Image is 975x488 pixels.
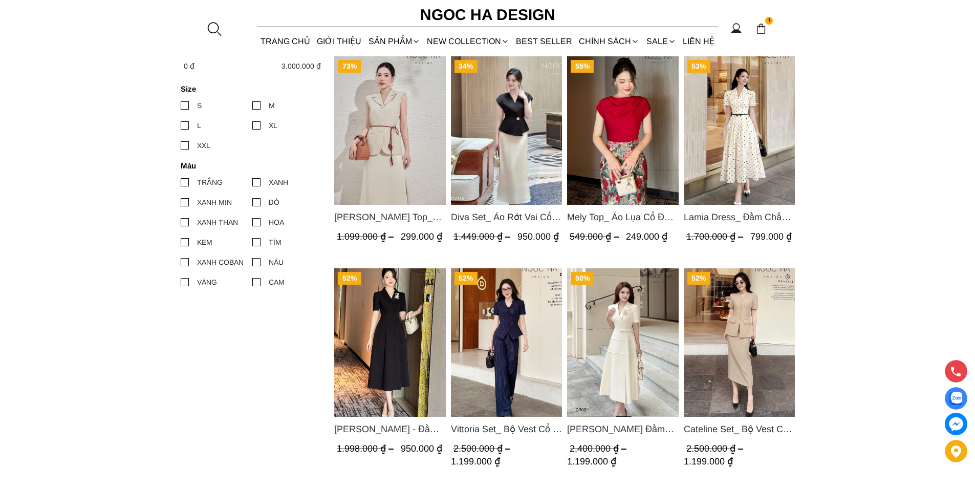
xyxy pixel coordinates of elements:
[334,422,446,436] a: Link to Irene Dress - Đầm Vest Dáng Xòe Kèm Đai D713
[643,28,679,55] a: SALE
[365,28,423,55] div: SẢN PHẨM
[181,84,317,93] h4: Size
[686,231,745,242] span: 1.700.000 ₫
[337,231,396,242] span: 1.099.000 ₫
[453,231,512,242] span: 1.449.000 ₫
[184,62,194,70] span: 0 ₫
[683,210,795,224] a: Link to Lamia Dress_ Đầm Chấm Bi Cổ Vest Màu Kem D1003
[453,443,512,454] span: 2.500.000 ₫
[197,100,202,111] div: S
[945,387,967,410] a: Display image
[334,268,446,417] a: Product image - Irene Dress - Đầm Vest Dáng Xòe Kèm Đai D713
[269,257,284,268] div: NÂU
[567,210,679,224] span: Mely Top_ Áo Lụa Cổ Đổ Rớt Vai A003
[450,210,562,224] span: Diva Set_ Áo Rớt Vai Cổ V, Chân Váy Lụa Đuôi Cá A1078+CV134
[755,23,767,34] img: img-CART-ICON-ksit0nf1
[517,231,558,242] span: 950.000 ₫
[257,28,314,55] a: TRANG CHỦ
[197,237,212,248] div: KEM
[450,268,562,417] img: Vittoria Set_ Bộ Vest Cổ V Quần Suông Kẻ Sọc BQ013
[450,268,562,417] a: Product image - Vittoria Set_ Bộ Vest Cổ V Quần Suông Kẻ Sọc BQ013
[567,456,616,466] span: 1.199.000 ₫
[401,231,442,242] span: 299.000 ₫
[567,210,679,224] a: Link to Mely Top_ Áo Lụa Cổ Đổ Rớt Vai A003
[567,268,679,417] a: Product image - Louisa Dress_ Đầm Cổ Vest Cài Hoa Tùng May Gân Nổi Kèm Đai Màu Bee D952
[197,140,210,151] div: XXL
[567,422,679,436] span: [PERSON_NAME] Đầm Cổ Vest Cài Hoa Tùng May Gân Nổi Kèm Đai Màu Bee D952
[567,268,679,417] img: Louisa Dress_ Đầm Cổ Vest Cài Hoa Tùng May Gân Nổi Kèm Đai Màu Bee D952
[269,120,277,131] div: XL
[269,237,281,248] div: TÍM
[197,177,223,188] div: TRẮNG
[450,210,562,224] a: Link to Diva Set_ Áo Rớt Vai Cổ V, Chân Váy Lụa Đuôi Cá A1078+CV134
[750,231,791,242] span: 799.000 ₫
[269,177,288,188] div: XANH
[683,210,795,224] span: Lamia Dress_ Đầm Chấm Bi Cổ Vest Màu Kem D1003
[269,100,275,111] div: M
[197,217,238,228] div: XANH THAN
[334,268,446,417] img: Irene Dress - Đầm Vest Dáng Xòe Kèm Đai D713
[683,56,795,205] img: Lamia Dress_ Đầm Chấm Bi Cổ Vest Màu Kem D1003
[197,257,244,268] div: XANH COBAN
[281,62,321,70] span: 3.000.000 ₫
[570,231,621,242] span: 549.000 ₫
[450,422,562,436] span: Vittoria Set_ Bộ Vest Cổ V Quần Suông Kẻ Sọc BQ013
[679,28,718,55] a: LIÊN HỆ
[683,456,732,466] span: 1.199.000 ₫
[401,443,442,454] span: 950.000 ₫
[314,28,365,55] a: GIỚI THIỆU
[683,56,795,205] a: Product image - Lamia Dress_ Đầm Chấm Bi Cổ Vest Màu Kem D1003
[683,268,795,417] img: Cateline Set_ Bộ Vest Cổ V Đính Cúc Nhí Chân Váy Bút Chì BJ127
[334,56,446,205] img: Audrey Top_ Áo Vest Linen Dáng Suông A1074
[576,28,643,55] div: Chính sách
[567,56,679,205] a: Product image - Mely Top_ Áo Lụa Cổ Đổ Rớt Vai A003
[197,277,217,288] div: VÀNG
[334,210,446,224] span: [PERSON_NAME] Top_ Áo Vest Linen Dáng Suông A1074
[450,56,562,205] a: Product image - Diva Set_ Áo Rớt Vai Cổ V, Chân Váy Lụa Đuôi Cá A1078+CV134
[334,56,446,205] a: Product image - Audrey Top_ Áo Vest Linen Dáng Suông A1074
[337,443,396,454] span: 1.998.000 ₫
[765,17,773,25] span: 1
[411,3,565,27] a: Ngoc Ha Design
[269,197,279,208] div: ĐỎ
[334,422,446,436] span: [PERSON_NAME] - Đầm Vest Dáng Xòe Kèm Đai D713
[450,56,562,205] img: Diva Set_ Áo Rớt Vai Cổ V, Chân Váy Lụa Đuôi Cá A1078+CV134
[683,268,795,417] a: Product image - Cateline Set_ Bộ Vest Cổ V Đính Cúc Nhí Chân Váy Bút Chì BJ127
[949,392,962,405] img: Display image
[181,161,317,170] h4: Màu
[450,456,500,466] span: 1.199.000 ₫
[513,28,576,55] a: BEST SELLER
[686,443,745,454] span: 2.500.000 ₫
[197,197,232,208] div: XANH MIN
[683,422,795,436] a: Link to Cateline Set_ Bộ Vest Cổ V Đính Cúc Nhí Chân Váy Bút Chì BJ127
[269,277,285,288] div: CAM
[626,231,667,242] span: 249.000 ₫
[945,413,967,435] a: messenger
[269,217,284,228] div: HOA
[683,422,795,436] span: Cateline Set_ Bộ Vest Cổ V Đính Cúc Nhí Chân Váy Bút Chì BJ127
[567,56,679,205] img: Mely Top_ Áo Lụa Cổ Đổ Rớt Vai A003
[197,120,201,131] div: L
[423,28,512,55] a: NEW COLLECTION
[450,422,562,436] a: Link to Vittoria Set_ Bộ Vest Cổ V Quần Suông Kẻ Sọc BQ013
[567,422,679,436] a: Link to Louisa Dress_ Đầm Cổ Vest Cài Hoa Tùng May Gân Nổi Kèm Đai Màu Bee D952
[334,210,446,224] a: Link to Audrey Top_ Áo Vest Linen Dáng Suông A1074
[570,443,629,454] span: 2.400.000 ₫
